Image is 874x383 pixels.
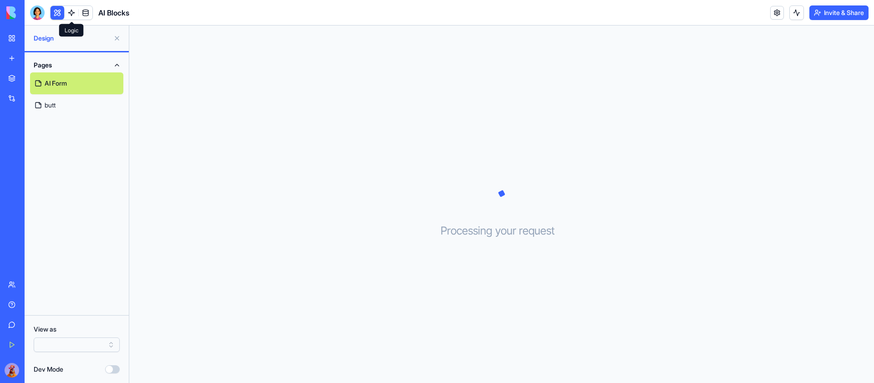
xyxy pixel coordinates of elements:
[30,58,123,72] button: Pages
[98,7,129,18] span: AI Blocks
[59,24,84,37] div: Logic
[34,34,110,43] span: Design
[5,363,19,378] img: Kuku_Large_sla5px.png
[34,365,63,374] label: Dev Mode
[30,94,123,116] a: butt
[30,72,123,94] a: AI Form
[6,6,63,19] img: logo
[34,325,120,334] label: View as
[441,224,563,238] h3: Processing your request
[809,5,869,20] button: Invite & Share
